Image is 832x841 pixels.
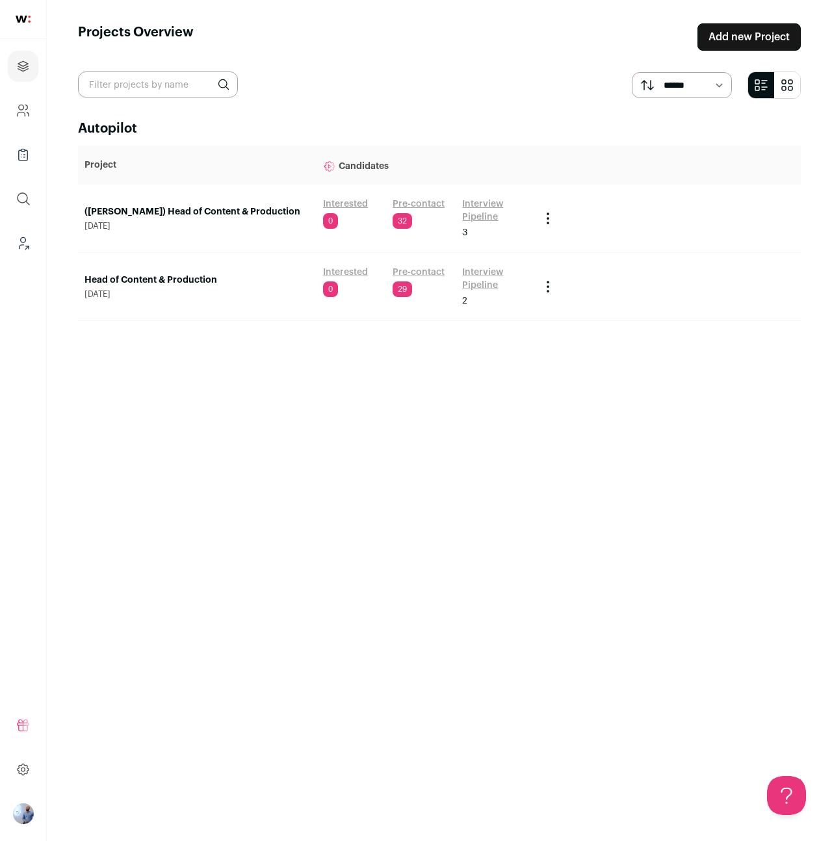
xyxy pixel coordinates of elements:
[323,213,338,229] span: 0
[84,274,310,287] a: Head of Content & Production
[462,294,467,307] span: 2
[16,16,31,23] img: wellfound-shorthand-0d5821cbd27db2630d0214b213865d53afaa358527fdda9d0ea32b1df1b89c2c.svg
[697,23,801,51] a: Add new Project
[540,211,556,226] button: Project Actions
[393,281,412,297] span: 29
[84,289,310,300] span: [DATE]
[323,198,368,211] a: Interested
[78,71,238,97] input: Filter projects by name
[462,226,467,239] span: 3
[540,279,556,294] button: Project Actions
[13,803,34,824] img: 97332-medium_jpg
[323,281,338,297] span: 0
[323,266,368,279] a: Interested
[462,266,526,292] a: Interview Pipeline
[84,221,310,231] span: [DATE]
[8,139,38,170] a: Company Lists
[8,227,38,259] a: Leads (Backoffice)
[393,198,445,211] a: Pre-contact
[323,152,527,178] p: Candidates
[767,776,806,815] iframe: Toggle Customer Support
[78,120,801,138] h2: Autopilot
[84,159,310,172] p: Project
[393,266,445,279] a: Pre-contact
[13,803,34,824] button: Open dropdown
[462,198,526,224] a: Interview Pipeline
[78,23,194,51] h1: Projects Overview
[84,205,310,218] a: ([PERSON_NAME]) Head of Content & Production
[8,51,38,82] a: Projects
[393,213,412,229] span: 32
[8,95,38,126] a: Company and ATS Settings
